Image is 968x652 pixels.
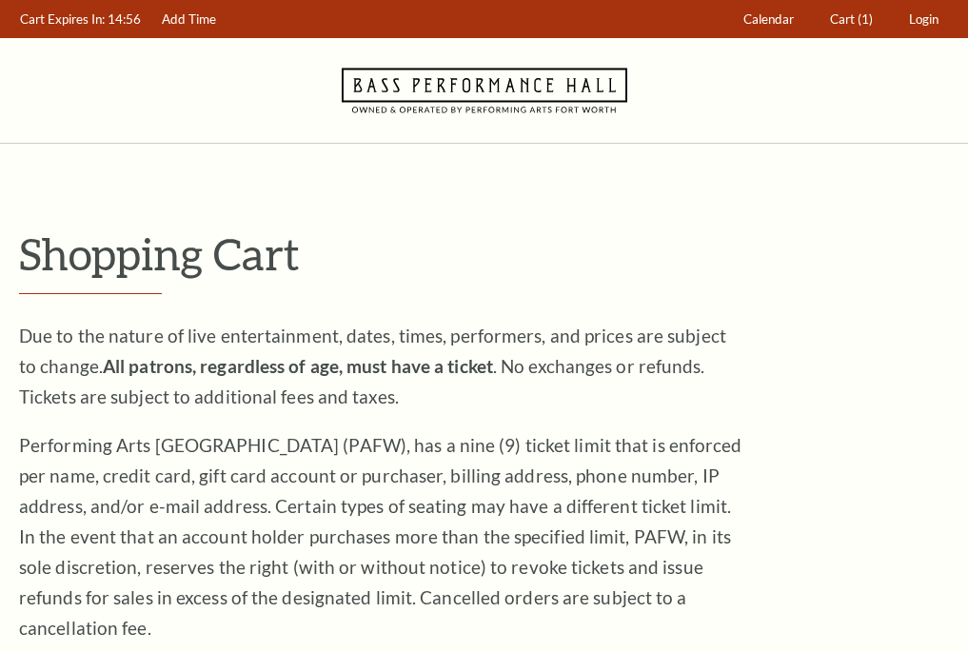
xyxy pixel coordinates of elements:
[858,11,873,27] span: (1)
[20,11,105,27] span: Cart Expires In:
[103,355,493,377] strong: All patrons, regardless of age, must have a ticket
[735,1,803,38] a: Calendar
[153,1,226,38] a: Add Time
[900,1,948,38] a: Login
[821,1,882,38] a: Cart (1)
[743,11,794,27] span: Calendar
[19,325,726,407] span: Due to the nature of live entertainment, dates, times, performers, and prices are subject to chan...
[830,11,855,27] span: Cart
[909,11,938,27] span: Login
[19,430,742,643] p: Performing Arts [GEOGRAPHIC_DATA] (PAFW), has a nine (9) ticket limit that is enforced per name, ...
[108,11,141,27] span: 14:56
[19,229,949,278] p: Shopping Cart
